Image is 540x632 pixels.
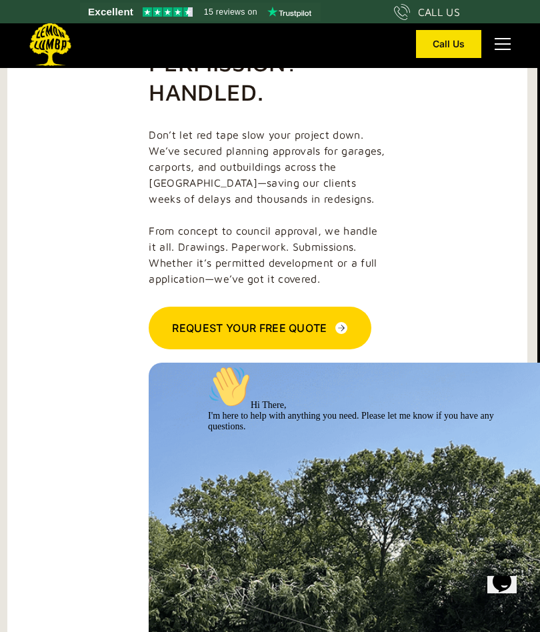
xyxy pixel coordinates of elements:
[143,7,193,17] img: Trustpilot 4.5 stars
[394,4,460,20] a: CALL US
[5,5,48,48] img: :wave:
[5,40,291,71] span: Hi There, I'm here to help with anything you need. Please let me know if you have any questions.
[5,5,329,72] div: 👋Hi There,I'm here to help with anything you need. Please let me know if you have any questions.
[433,39,465,49] div: Call Us
[88,4,133,20] span: Excellent
[149,307,371,349] a: Request Your Free Quote
[416,30,481,58] a: Call Us
[203,360,527,572] iframe: chat widget
[418,4,460,20] div: CALL US
[482,576,527,619] iframe: chat widget
[487,28,513,60] div: menu
[267,7,311,17] img: Trustpilot logo
[80,3,321,21] a: See Lemon Lumba reviews on Trustpilot
[172,320,327,336] div: Request Your Free Quote
[149,127,385,287] p: Don’t let red tape slow your project down. We’ve secured planning approvals for garages, carports...
[204,4,257,20] span: 15 reviews on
